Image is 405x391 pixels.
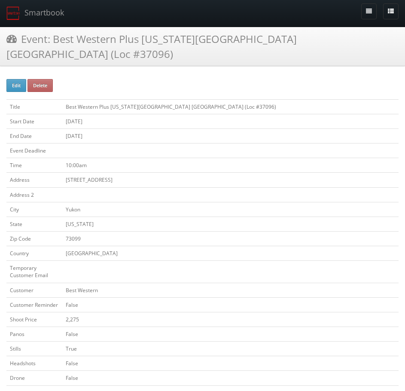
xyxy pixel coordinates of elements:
[6,246,62,261] td: Country
[62,356,399,371] td: False
[62,327,399,341] td: False
[6,187,62,202] td: Address 2
[6,202,62,217] td: City
[6,297,62,312] td: Customer Reminder
[62,371,399,385] td: False
[62,128,399,143] td: [DATE]
[6,283,62,297] td: Customer
[6,173,62,187] td: Address
[6,261,62,283] td: Temporary Customer Email
[62,173,399,187] td: [STREET_ADDRESS]
[6,6,20,20] img: smartbook-logo.png
[6,342,62,356] td: Stills
[62,297,399,312] td: False
[62,283,399,297] td: Best Western
[6,217,62,231] td: State
[6,356,62,371] td: Headshots
[6,371,62,385] td: Drone
[6,128,62,143] td: End Date
[6,312,62,327] td: Shoot Price
[6,231,62,246] td: Zip Code
[62,202,399,217] td: Yukon
[6,158,62,173] td: Time
[6,79,26,92] button: Edit
[6,144,62,158] td: Event Deadline
[6,31,399,61] h3: Event: Best Western Plus [US_STATE][GEOGRAPHIC_DATA] [GEOGRAPHIC_DATA] (Loc #37096)
[62,99,399,114] td: Best Western Plus [US_STATE][GEOGRAPHIC_DATA] [GEOGRAPHIC_DATA] (Loc #37096)
[62,114,399,128] td: [DATE]
[27,79,53,92] button: Delete
[6,327,62,341] td: Panos
[62,246,399,261] td: [GEOGRAPHIC_DATA]
[6,99,62,114] td: Title
[62,217,399,231] td: [US_STATE]
[62,231,399,246] td: 73099
[62,158,399,173] td: 10:00am
[6,114,62,128] td: Start Date
[62,312,399,327] td: 2,275
[62,342,399,356] td: True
